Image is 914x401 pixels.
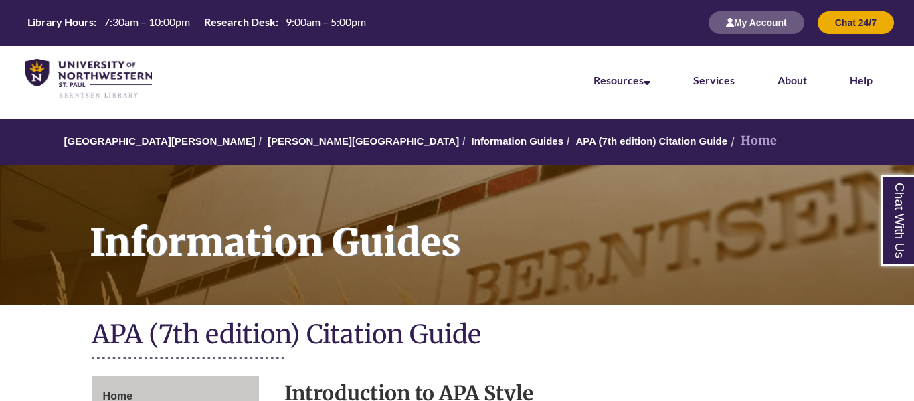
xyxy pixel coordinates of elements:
button: Chat 24/7 [818,11,894,34]
th: Library Hours: [22,15,98,29]
li: Home [727,131,777,151]
h1: Information Guides [75,165,914,287]
a: [GEOGRAPHIC_DATA][PERSON_NAME] [64,135,256,147]
table: Hours Today [22,15,371,29]
span: 9:00am – 5:00pm [286,15,366,28]
a: Hours Today [22,15,371,31]
a: [PERSON_NAME][GEOGRAPHIC_DATA] [268,135,459,147]
a: Help [850,74,873,86]
a: My Account [709,17,804,28]
span: 7:30am – 10:00pm [104,15,190,28]
a: Information Guides [472,135,564,147]
a: APA (7th edition) Citation Guide [575,135,727,147]
button: My Account [709,11,804,34]
a: Resources [593,74,650,86]
img: UNWSP Library Logo [25,59,152,99]
h1: APA (7th edition) Citation Guide [92,318,823,353]
a: About [778,74,807,86]
a: Services [693,74,735,86]
a: Chat 24/7 [818,17,894,28]
th: Research Desk: [199,15,280,29]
